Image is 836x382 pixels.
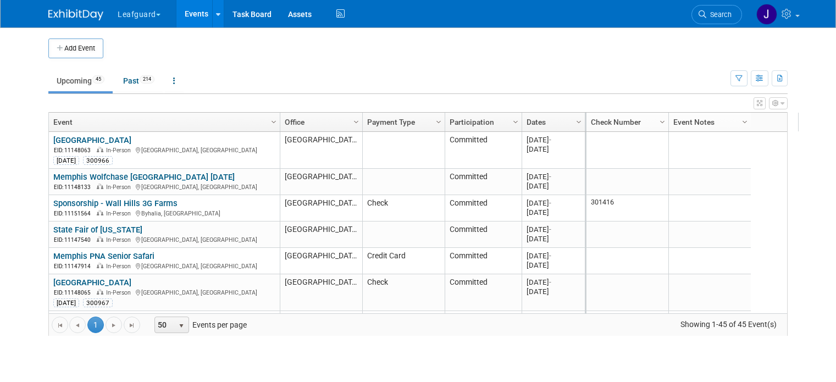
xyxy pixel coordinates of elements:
[527,278,580,287] div: [DATE]
[740,118,749,126] span: Column Settings
[280,248,362,274] td: [GEOGRAPHIC_DATA]
[706,10,732,19] span: Search
[97,147,103,152] img: In-Person Event
[671,317,787,332] span: Showing 1-45 of 45 Event(s)
[97,263,103,268] img: In-Person Event
[510,113,522,129] a: Column Settings
[527,234,580,243] div: [DATE]
[511,118,520,126] span: Column Settings
[269,118,278,126] span: Column Settings
[54,184,95,190] span: EID: 11148133
[549,199,551,207] span: -
[83,298,113,307] div: 300967
[445,311,522,337] td: Committed
[527,287,580,296] div: [DATE]
[53,182,275,191] div: [GEOGRAPHIC_DATA], [GEOGRAPHIC_DATA]
[53,278,131,287] a: [GEOGRAPHIC_DATA]
[69,317,86,333] a: Go to the previous page
[362,248,445,274] td: Credit Card
[128,321,136,330] span: Go to the last page
[549,252,551,260] span: -
[56,321,64,330] span: Go to the first page
[155,317,174,333] span: 50
[53,208,275,218] div: Byhalia, [GEOGRAPHIC_DATA]
[445,222,522,248] td: Committed
[106,263,134,270] span: In-Person
[83,156,113,165] div: 300966
[657,113,669,129] a: Column Settings
[52,317,68,333] a: Go to the first page
[658,118,667,126] span: Column Settings
[140,75,154,84] span: 214
[177,322,186,330] span: select
[527,198,580,208] div: [DATE]
[280,195,362,222] td: [GEOGRAPHIC_DATA]
[527,181,580,191] div: [DATE]
[527,208,580,217] div: [DATE]
[53,156,79,165] div: [DATE]
[106,147,134,154] span: In-Person
[549,278,551,286] span: -
[97,210,103,215] img: In-Person Event
[48,9,103,20] img: ExhibitDay
[53,172,235,182] a: Memphis Wolfchase [GEOGRAPHIC_DATA] [DATE]
[53,225,142,235] a: State Fair of [US_STATE]
[445,274,522,311] td: Committed
[285,113,355,131] a: Office
[54,211,95,217] span: EID: 11151564
[53,113,273,131] a: Event
[591,113,661,131] a: Check Number
[124,317,140,333] a: Go to the last page
[352,118,361,126] span: Column Settings
[53,251,154,261] a: Memphis PNA Senior Safari
[739,113,751,129] a: Column Settings
[362,195,445,222] td: Check
[106,317,122,333] a: Go to the next page
[54,147,95,153] span: EID: 11148063
[97,289,103,295] img: In-Person Event
[527,135,580,145] div: [DATE]
[450,113,514,131] a: Participation
[92,75,104,84] span: 45
[367,113,438,131] a: Payment Type
[362,274,445,311] td: Check
[280,274,362,311] td: [GEOGRAPHIC_DATA]
[549,173,551,181] span: -
[573,113,585,129] a: Column Settings
[574,118,583,126] span: Column Settings
[280,222,362,248] td: [GEOGRAPHIC_DATA]
[445,169,522,195] td: Committed
[527,225,580,234] div: [DATE]
[280,311,362,337] td: [GEOGRAPHIC_DATA]
[53,135,131,145] a: [GEOGRAPHIC_DATA]
[53,235,275,244] div: [GEOGRAPHIC_DATA], [GEOGRAPHIC_DATA]
[106,210,134,217] span: In-Person
[97,236,103,242] img: In-Person Event
[48,70,113,91] a: Upcoming45
[87,317,104,333] span: 1
[445,248,522,274] td: Committed
[54,263,95,269] span: EID: 11147914
[445,132,522,169] td: Committed
[106,289,134,296] span: In-Person
[106,236,134,243] span: In-Person
[434,118,443,126] span: Column Settings
[527,251,580,261] div: [DATE]
[527,261,580,270] div: [DATE]
[54,290,95,296] span: EID: 11148065
[97,184,103,189] img: In-Person Event
[527,113,578,131] a: Dates
[141,317,258,333] span: Events per page
[53,298,79,307] div: [DATE]
[53,261,275,270] div: [GEOGRAPHIC_DATA], [GEOGRAPHIC_DATA]
[54,237,95,243] span: EID: 11147540
[106,184,134,191] span: In-Person
[527,172,580,181] div: [DATE]
[351,113,363,129] a: Column Settings
[586,195,668,222] td: 301416
[48,38,103,58] button: Add Event
[549,136,551,144] span: -
[445,195,522,222] td: Committed
[53,287,275,297] div: [GEOGRAPHIC_DATA], [GEOGRAPHIC_DATA]
[673,113,744,131] a: Event Notes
